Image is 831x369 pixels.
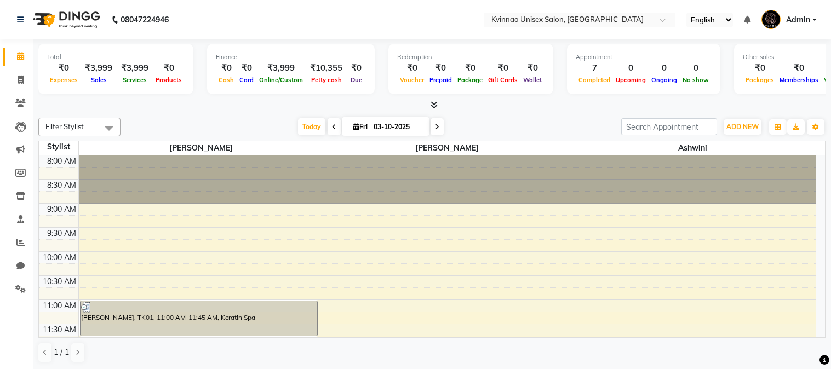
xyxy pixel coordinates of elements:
img: logo [28,4,103,35]
div: 9:00 AM [45,204,78,215]
b: 08047224946 [121,4,169,35]
div: 11:00 AM [41,300,78,312]
span: Ashwini [570,141,816,155]
div: ₹0 [153,62,185,74]
div: 11:30 AM [41,324,78,336]
div: 8:00 AM [45,155,78,167]
div: ₹0 [427,62,455,74]
span: Upcoming [613,76,649,84]
div: 9:30 AM [45,228,78,239]
div: 7 [576,62,613,74]
div: 0 [649,62,680,74]
span: ADD NEW [726,123,759,131]
input: 2025-10-03 [370,119,425,135]
div: ₹0 [47,62,81,74]
div: ₹3,999 [256,62,306,74]
div: [PERSON_NAME], TK01, 11:00 AM-11:45 AM, Keratin Spa [81,301,317,336]
span: Filter Stylist [45,122,84,131]
div: Stylist [39,141,78,153]
span: Packages [743,76,777,84]
span: Prepaid [427,76,455,84]
div: ₹0 [347,62,366,74]
div: ₹10,355 [306,62,347,74]
img: Admin [761,10,781,29]
div: 10:00 AM [41,252,78,263]
span: 1 / 1 [54,347,69,358]
span: Fri [351,123,370,131]
div: 8:30 AM [45,180,78,191]
span: [PERSON_NAME] [324,141,570,155]
div: ₹0 [485,62,520,74]
div: Total [47,53,185,62]
span: Online/Custom [256,76,306,84]
span: Products [153,76,185,84]
div: ₹0 [237,62,256,74]
span: Package [455,76,485,84]
span: [PERSON_NAME] [79,141,324,155]
span: Today [298,118,325,135]
span: Completed [576,76,613,84]
div: ₹3,999 [81,62,117,74]
div: ₹0 [397,62,427,74]
input: Search Appointment [621,118,717,135]
span: Expenses [47,76,81,84]
div: Finance [216,53,366,62]
span: Gift Cards [485,76,520,84]
span: Voucher [397,76,427,84]
span: Sales [88,76,110,84]
span: Petty cash [308,76,345,84]
span: Wallet [520,76,545,84]
div: Appointment [576,53,712,62]
span: Admin [786,14,810,26]
div: Redemption [397,53,545,62]
button: ADD NEW [724,119,761,135]
div: ₹0 [455,62,485,74]
div: 0 [613,62,649,74]
div: ₹0 [216,62,237,74]
div: ₹0 [743,62,777,74]
span: No show [680,76,712,84]
div: ₹0 [777,62,821,74]
div: 0 [680,62,712,74]
div: 10:30 AM [41,276,78,287]
span: Ongoing [649,76,680,84]
div: ₹3,999 [117,62,153,74]
span: Card [237,76,256,84]
span: Due [348,76,365,84]
div: ₹0 [520,62,545,74]
span: Cash [216,76,237,84]
span: Memberships [777,76,821,84]
span: Services [120,76,150,84]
